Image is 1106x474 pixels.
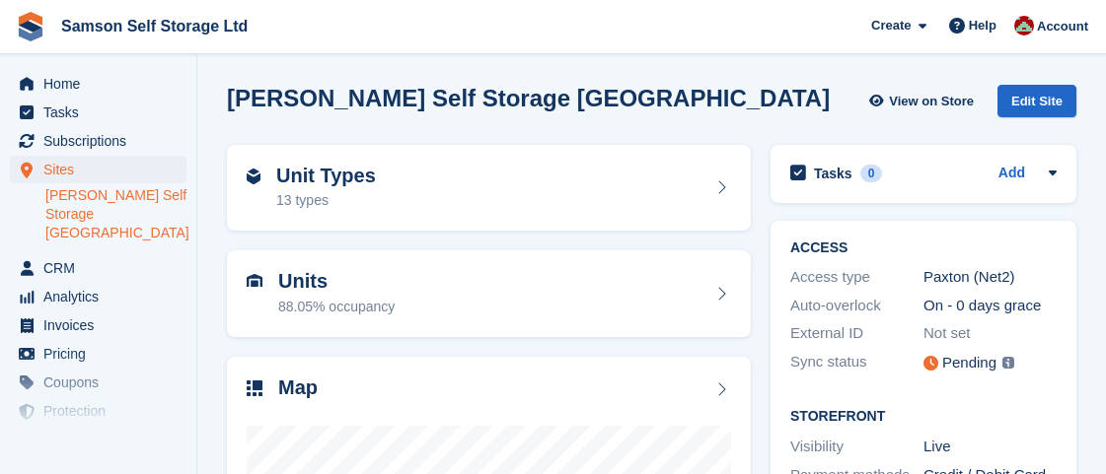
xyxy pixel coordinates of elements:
[969,16,996,35] span: Help
[276,190,376,211] div: 13 types
[10,156,186,183] a: menu
[16,12,45,41] img: stora-icon-8386f47178a22dfd0bd8f6a31ec36ba5ce8667c1dd55bd0f319d3a0aa187defe.svg
[278,270,395,293] h2: Units
[278,297,395,317] div: 88.05% occupancy
[10,311,186,339] a: menu
[814,165,852,182] h2: Tasks
[43,156,162,183] span: Sites
[790,295,923,317] div: Auto-overlock
[790,240,1057,256] h2: ACCESS
[10,369,186,396] a: menu
[10,340,186,368] a: menu
[227,145,751,232] a: Unit Types 13 types
[43,311,162,339] span: Invoices
[247,380,262,396] img: map-icn-33ee37083ee616e46c38cad1a60f524a97daa1e2b2c8c0bc3eb3415660979fc1.svg
[790,351,923,375] div: Sync status
[43,70,162,98] span: Home
[43,340,162,368] span: Pricing
[790,322,923,345] div: External ID
[866,85,982,117] a: View on Store
[227,250,751,337] a: Units 88.05% occupancy
[889,92,974,111] span: View on Store
[45,186,186,242] a: [PERSON_NAME] Self Storage [GEOGRAPHIC_DATA]
[1037,17,1088,36] span: Account
[278,376,318,399] h2: Map
[10,70,186,98] a: menu
[10,426,186,453] a: menu
[923,322,1057,345] div: Not set
[10,99,186,126] a: menu
[790,266,923,289] div: Access type
[43,127,162,155] span: Subscriptions
[43,369,162,396] span: Coupons
[276,165,376,187] h2: Unit Types
[997,85,1076,125] a: Edit Site
[997,85,1076,117] div: Edit Site
[860,165,883,182] div: 0
[923,436,1057,458] div: Live
[942,352,996,374] div: Pending
[923,295,1057,317] div: On - 0 days grace
[43,283,162,310] span: Analytics
[1014,16,1034,35] img: Ian
[43,397,162,425] span: Protection
[43,254,162,282] span: CRM
[790,436,923,458] div: Visibility
[227,85,830,111] h2: [PERSON_NAME] Self Storage [GEOGRAPHIC_DATA]
[998,163,1025,185] a: Add
[1002,357,1014,369] img: icon-info-grey-7440780725fd019a000dd9b08b2336e03edf1995a4989e88bcd33f0948082b44.svg
[871,16,911,35] span: Create
[923,266,1057,289] div: Paxton (Net2)
[53,10,256,42] a: Samson Self Storage Ltd
[10,397,186,425] a: menu
[43,99,162,126] span: Tasks
[10,127,186,155] a: menu
[10,283,186,310] a: menu
[10,254,186,282] a: menu
[43,426,162,453] span: Settings
[247,169,260,184] img: unit-type-icn-2b2737a686de81e16bb02015468b77c625bbabd49415b5ef34ead5e3b44a266d.svg
[247,274,262,288] img: unit-icn-7be61d7bf1b0ce9d3e12c5938cc71ed9869f7b940bace4675aadf7bd6d80202e.svg
[790,409,1057,425] h2: Storefront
